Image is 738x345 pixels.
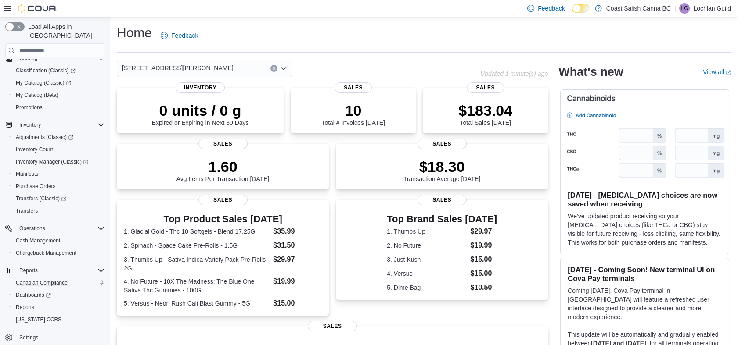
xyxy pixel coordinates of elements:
[387,255,467,264] dt: 3. Just Kush
[470,268,497,279] dd: $15.00
[2,264,108,277] button: Reports
[19,121,41,128] span: Inventory
[12,156,104,167] span: Inventory Manager (Classic)
[418,195,467,205] span: Sales
[12,193,104,204] span: Transfers (Classic)
[2,222,108,235] button: Operations
[12,156,92,167] a: Inventory Manager (Classic)
[16,279,68,286] span: Canadian Compliance
[703,68,731,75] a: View allExternal link
[9,143,108,156] button: Inventory Count
[387,241,467,250] dt: 2. No Future
[16,304,34,311] span: Reports
[16,316,61,323] span: [US_STATE] CCRS
[16,120,44,130] button: Inventory
[568,191,722,208] h3: [DATE] - [MEDICAL_DATA] choices are now saved when receiving
[16,146,53,153] span: Inventory Count
[12,78,75,88] a: My Catalog (Classic)
[9,156,108,168] a: Inventory Manager (Classic)
[12,144,57,155] a: Inventory Count
[9,180,108,192] button: Purchase Orders
[273,226,322,237] dd: $35.99
[12,78,104,88] span: My Catalog (Classic)
[16,104,43,111] span: Promotions
[16,67,76,74] span: Classification (Classic)
[480,70,548,77] p: Updated 1 minute(s) ago
[335,82,372,93] span: Sales
[12,290,54,300] a: Dashboards
[12,65,79,76] a: Classification (Classic)
[458,102,512,119] p: $183.04
[693,3,731,14] p: Lochlan Guild
[12,290,104,300] span: Dashboards
[12,248,80,258] a: Chargeback Management
[124,277,270,295] dt: 4. No Future - 10X The Madness: The Blue One Sativa Thc Gummies - 100G
[2,119,108,131] button: Inventory
[16,332,104,343] span: Settings
[117,24,152,42] h1: Home
[16,183,56,190] span: Purchase Orders
[9,205,108,217] button: Transfers
[16,292,51,299] span: Dashboards
[674,3,676,14] p: |
[470,282,497,293] dd: $10.50
[470,226,497,237] dd: $29.97
[12,181,104,192] span: Purchase Orders
[467,82,504,93] span: Sales
[16,120,104,130] span: Inventory
[12,65,104,76] span: Classification (Classic)
[458,102,512,126] div: Total Sales [DATE]
[18,4,57,13] img: Cova
[273,276,322,287] dd: $19.99
[16,223,49,234] button: Operations
[124,255,270,273] dt: 3. Thumbs Up - Sativa Indica Variety Pack Pre-Rolls - 2G
[418,139,467,149] span: Sales
[12,169,42,179] a: Manifests
[12,90,62,100] a: My Catalog (Beta)
[470,240,497,251] dd: $19.99
[16,265,41,276] button: Reports
[606,3,671,14] p: Coast Salish Canna BC
[387,214,497,224] h3: Top Brand Sales [DATE]
[12,144,104,155] span: Inventory Count
[12,302,38,313] a: Reports
[176,158,270,175] p: 1.60
[176,82,225,93] span: Inventory
[568,286,722,321] p: Coming [DATE], Cova Pay terminal in [GEOGRAPHIC_DATA] will feature a refreshed user interface des...
[16,92,58,99] span: My Catalog (Beta)
[12,314,104,325] span: Washington CCRS
[558,65,623,79] h2: What's new
[12,277,71,288] a: Canadian Compliance
[12,90,104,100] span: My Catalog (Beta)
[12,235,104,246] span: Cash Management
[9,101,108,114] button: Promotions
[9,77,108,89] a: My Catalog (Classic)
[387,269,467,278] dt: 4. Versus
[124,227,270,236] dt: 1. Glacial Gold - Thc 10 Softgels - Blend 17.25G
[12,248,104,258] span: Chargeback Management
[16,134,73,141] span: Adjustments (Classic)
[16,158,88,165] span: Inventory Manager (Classic)
[122,63,234,73] span: [STREET_ADDRESS][PERSON_NAME]
[124,299,270,308] dt: 5. Versus - Neon Rush Cali Blast Gummy - 5G
[152,102,249,119] p: 0 units / 0 g
[16,237,60,244] span: Cash Management
[19,267,38,274] span: Reports
[273,298,322,309] dd: $15.00
[387,227,467,236] dt: 1. Thumbs Up
[9,235,108,247] button: Cash Management
[9,301,108,313] button: Reports
[16,332,42,343] a: Settings
[12,277,104,288] span: Canadian Compliance
[9,89,108,101] button: My Catalog (Beta)
[568,265,722,283] h3: [DATE] - Coming Soon! New terminal UI on Cova Pay terminals
[16,195,66,202] span: Transfers (Classic)
[12,102,104,113] span: Promotions
[198,195,248,205] span: Sales
[568,212,722,247] p: We've updated product receiving so your [MEDICAL_DATA] choices (like THCa or CBG) stay visible fo...
[572,4,590,13] input: Dark Mode
[273,240,322,251] dd: $31.50
[9,192,108,205] a: Transfers (Classic)
[16,79,71,86] span: My Catalog (Classic)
